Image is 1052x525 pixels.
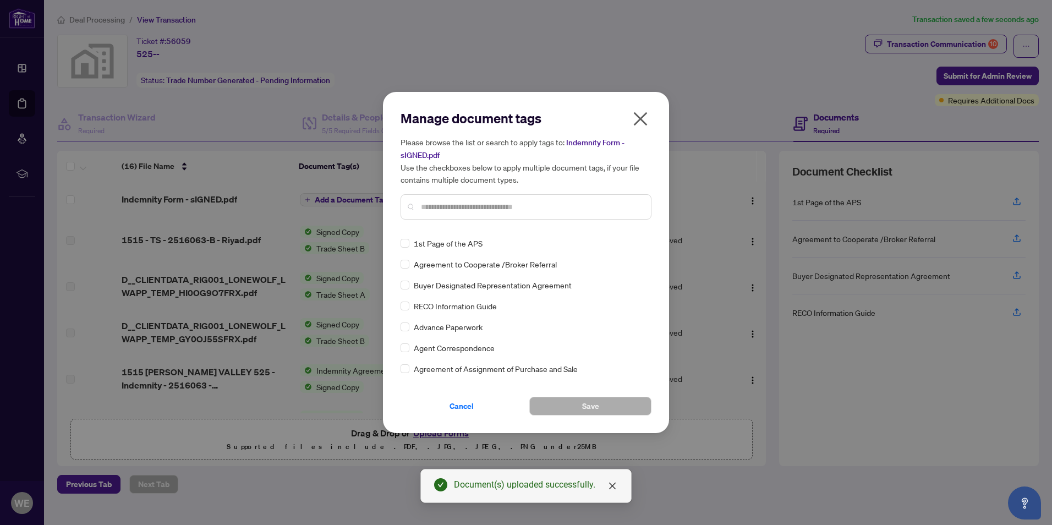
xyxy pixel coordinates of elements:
div: Document(s) uploaded successfully. [454,478,618,491]
button: Cancel [401,397,523,415]
a: Close [606,480,618,492]
span: close [608,482,617,490]
span: 1st Page of the APS [414,237,483,249]
button: Open asap [1008,486,1041,519]
span: Buyer Designated Representation Agreement [414,279,572,291]
span: RECO Information Guide [414,300,497,312]
span: Agreement of Assignment of Purchase and Sale [414,363,578,375]
span: Agent Correspondence [414,342,495,354]
span: Advance Paperwork [414,321,483,333]
h5: Please browse the list or search to apply tags to: Use the checkboxes below to apply multiple doc... [401,136,651,185]
span: Agreement to Cooperate /Broker Referral [414,258,557,270]
button: Save [529,397,651,415]
span: Cancel [450,397,474,415]
span: close [632,110,649,128]
h2: Manage document tags [401,110,651,127]
span: check-circle [434,478,447,491]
